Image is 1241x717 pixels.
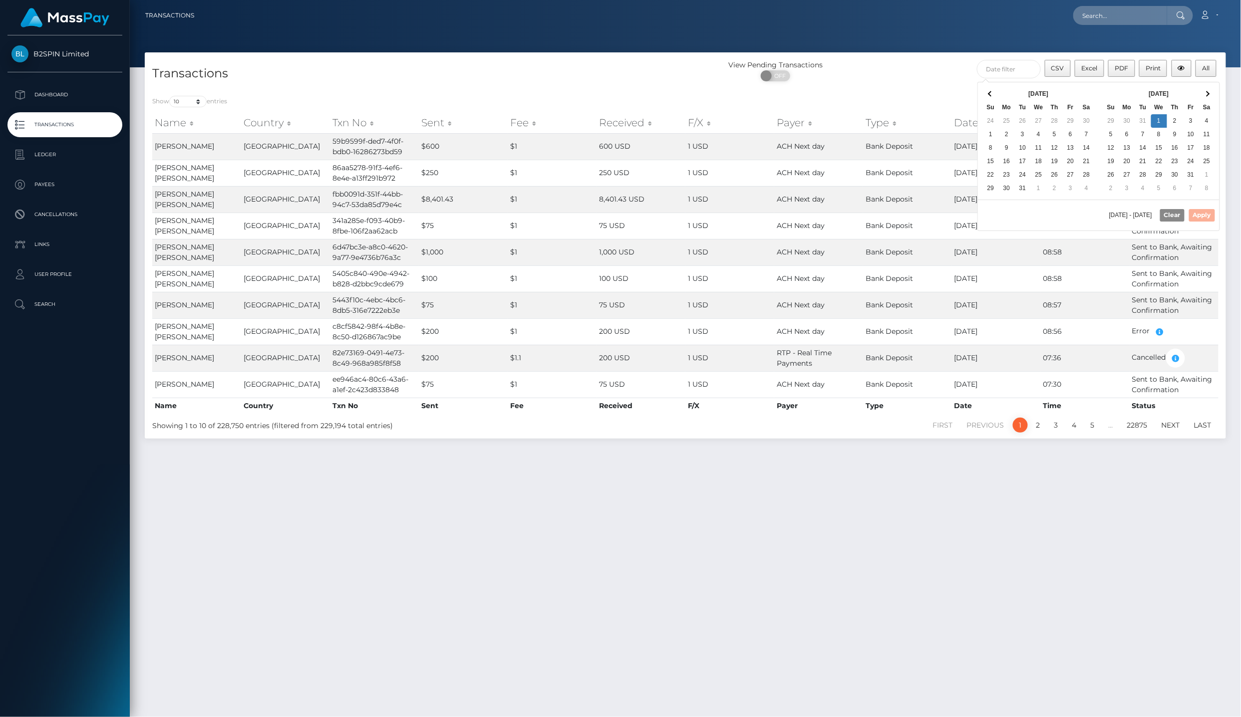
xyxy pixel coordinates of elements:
[155,142,214,151] span: [PERSON_NAME]
[1041,371,1130,398] td: 07:30
[983,182,999,195] td: 29
[155,190,214,209] span: [PERSON_NAME] [PERSON_NAME]
[863,345,952,371] td: Bank Deposit
[863,239,952,265] td: Bank Deposit
[685,186,774,213] td: 1 USD
[952,371,1041,398] td: [DATE]
[1167,128,1183,141] td: 9
[685,371,774,398] td: 1 USD
[330,265,419,292] td: 5405c840-490e-4942-b828-d2bbc9cde679
[1047,155,1063,168] td: 19
[152,417,588,431] div: Showing 1 to 10 of 228,750 entries (filtered from 229,194 total entries)
[7,112,122,137] a: Transactions
[999,182,1015,195] td: 30
[1167,114,1183,128] td: 2
[1045,60,1071,77] button: CSV
[419,371,508,398] td: $75
[1203,64,1210,72] span: All
[1183,101,1199,114] th: Fr
[508,133,597,160] td: $1
[1199,101,1215,114] th: Sa
[1079,182,1095,195] td: 4
[1199,128,1215,141] td: 11
[863,133,952,160] td: Bank Deposit
[155,269,214,288] span: [PERSON_NAME] [PERSON_NAME]
[155,322,214,341] span: [PERSON_NAME] [PERSON_NAME]
[863,292,952,318] td: Bank Deposit
[1146,64,1161,72] span: Print
[508,213,597,239] td: $1
[597,239,685,265] td: 1,000 USD
[419,186,508,213] td: $8,401.43
[1135,141,1151,155] td: 14
[952,345,1041,371] td: [DATE]
[145,5,194,26] a: Transactions
[1103,182,1119,195] td: 2
[1183,128,1199,141] td: 10
[155,353,214,362] span: [PERSON_NAME]
[1189,418,1217,433] a: Last
[1047,141,1063,155] td: 12
[952,113,1041,133] th: Date: activate to sort column ascending
[1041,398,1130,414] th: Time
[11,87,118,102] p: Dashboard
[330,292,419,318] td: 5443f10c-4ebc-4bc6-8db5-316e7222eb3e
[1151,168,1167,182] td: 29
[1103,141,1119,155] td: 12
[863,186,952,213] td: Bank Deposit
[1041,239,1130,265] td: 08:58
[7,142,122,167] a: Ledger
[597,292,685,318] td: 75 USD
[1047,182,1063,195] td: 2
[7,262,122,287] a: User Profile
[330,133,419,160] td: 59b9599f-ded7-4f0f-bdb0-16286273bd59
[863,371,952,398] td: Bank Deposit
[1079,128,1095,141] td: 7
[1063,141,1079,155] td: 13
[1031,114,1047,128] td: 27
[1073,6,1167,25] input: Search...
[152,113,241,133] th: Name: activate to sort column ascending
[1015,141,1031,155] td: 10
[241,318,330,345] td: [GEOGRAPHIC_DATA]
[1075,60,1104,77] button: Excel
[1119,87,1199,101] th: [DATE]
[508,292,597,318] td: $1
[330,213,419,239] td: 341a285e-f093-40b9-8fbe-106f2aa62acb
[7,202,122,227] a: Cancellations
[1063,101,1079,114] th: Fr
[419,398,508,414] th: Sent
[152,96,227,107] label: Show entries
[1119,114,1135,128] td: 30
[597,133,685,160] td: 600 USD
[1079,141,1095,155] td: 14
[1015,168,1031,182] td: 24
[241,345,330,371] td: [GEOGRAPHIC_DATA]
[330,113,419,133] th: Txn No: activate to sort column ascending
[11,207,118,222] p: Cancellations
[952,292,1041,318] td: [DATE]
[152,65,678,82] h4: Transactions
[1047,101,1063,114] th: Th
[155,216,214,236] span: [PERSON_NAME] [PERSON_NAME]
[863,213,952,239] td: Bank Deposit
[863,398,952,414] th: Type
[241,160,330,186] td: [GEOGRAPHIC_DATA]
[685,345,774,371] td: 1 USD
[11,297,118,312] p: Search
[330,398,419,414] th: Txn No
[777,300,825,309] span: ACH Next day
[952,160,1041,186] td: [DATE]
[152,398,241,414] th: Name
[419,265,508,292] td: $100
[241,398,330,414] th: Country
[1156,418,1186,433] a: Next
[1151,182,1167,195] td: 5
[1151,101,1167,114] th: We
[1167,155,1183,168] td: 23
[419,345,508,371] td: $200
[1130,398,1219,414] th: Status
[597,345,685,371] td: 200 USD
[7,49,122,58] span: B2SPIN Limited
[777,142,825,151] span: ACH Next day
